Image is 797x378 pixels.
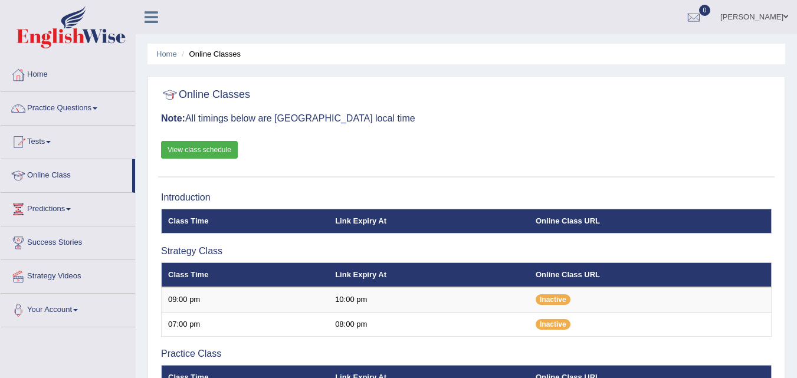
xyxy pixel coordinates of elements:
[1,92,135,121] a: Practice Questions
[162,262,329,287] th: Class Time
[1,260,135,290] a: Strategy Videos
[699,5,711,16] span: 0
[161,113,185,123] b: Note:
[529,209,772,234] th: Online Class URL
[1,226,135,256] a: Success Stories
[179,48,241,60] li: Online Classes
[536,319,570,330] span: Inactive
[329,287,529,312] td: 10:00 pm
[162,209,329,234] th: Class Time
[1,58,135,88] a: Home
[1,294,135,323] a: Your Account
[329,262,529,287] th: Link Expiry At
[329,312,529,337] td: 08:00 pm
[529,262,772,287] th: Online Class URL
[1,126,135,155] a: Tests
[162,312,329,337] td: 07:00 pm
[161,86,250,104] h2: Online Classes
[161,141,238,159] a: View class schedule
[1,159,132,189] a: Online Class
[161,349,772,359] h3: Practice Class
[536,294,570,305] span: Inactive
[161,192,772,203] h3: Introduction
[161,246,772,257] h3: Strategy Class
[1,193,135,222] a: Predictions
[329,209,529,234] th: Link Expiry At
[161,113,772,124] h3: All timings below are [GEOGRAPHIC_DATA] local time
[162,287,329,312] td: 09:00 pm
[156,50,177,58] a: Home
